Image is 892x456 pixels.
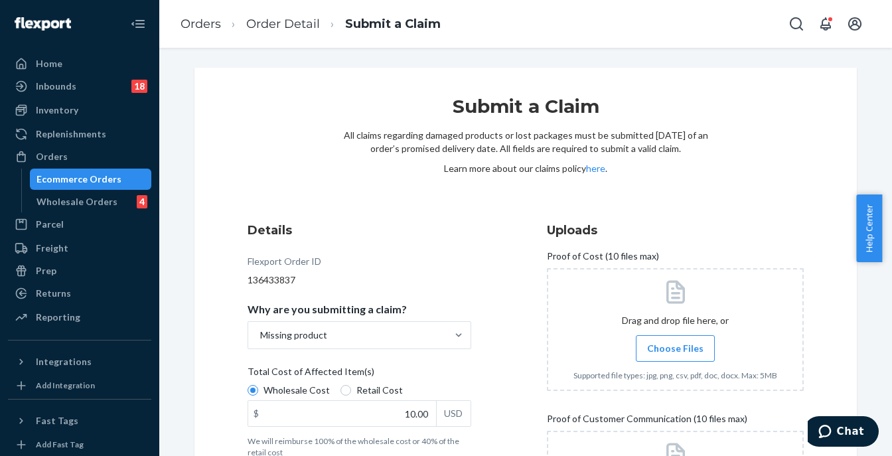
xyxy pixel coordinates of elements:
[343,162,708,175] p: Learn more about our claims policy .
[8,76,151,97] a: Inbounds18
[36,264,56,277] div: Prep
[8,100,151,121] a: Inventory
[248,365,374,384] span: Total Cost of Affected Item(s)
[8,410,151,431] button: Fast Tags
[647,342,704,355] span: Choose Files
[125,11,151,37] button: Close Navigation
[248,401,436,426] input: $USD
[8,378,151,394] a: Add Integration
[36,57,62,70] div: Home
[8,307,151,328] a: Reporting
[170,5,451,44] ol: breadcrumbs
[131,80,147,93] div: 18
[36,439,84,450] div: Add Fast Tag
[343,94,708,129] h1: Submit a Claim
[808,416,879,449] iframe: To enrich screen reader interactions, please activate Accessibility in Grammarly extension settings
[260,329,327,342] div: Missing product
[30,169,152,190] a: Ecommerce Orders
[812,11,839,37] button: Open notifications
[356,384,403,397] span: Retail Cost
[36,242,68,255] div: Freight
[36,355,92,368] div: Integrations
[36,104,78,117] div: Inventory
[8,123,151,145] a: Replenishments
[30,191,152,212] a: Wholesale Orders4
[8,260,151,281] a: Prep
[8,53,151,74] a: Home
[436,401,471,426] div: USD
[36,127,106,141] div: Replenishments
[842,11,868,37] button: Open account menu
[343,129,708,155] p: All claims regarding damaged products or lost packages must be submitted [DATE] of an order’s pro...
[8,351,151,372] button: Integrations
[246,17,320,31] a: Order Detail
[345,17,441,31] a: Submit a Claim
[586,163,605,174] a: here
[547,222,804,239] h3: Uploads
[547,412,747,431] span: Proof of Customer Communication (10 files max)
[181,17,221,31] a: Orders
[263,384,330,397] span: Wholesale Cost
[36,218,64,231] div: Parcel
[8,146,151,167] a: Orders
[37,195,117,208] div: Wholesale Orders
[36,414,78,427] div: Fast Tags
[36,287,71,300] div: Returns
[248,385,258,396] input: Wholesale Cost
[37,173,121,186] div: Ecommerce Orders
[248,222,471,239] h3: Details
[8,437,151,453] a: Add Fast Tag
[248,273,471,287] div: 136433837
[248,255,321,273] div: Flexport Order ID
[15,17,71,31] img: Flexport logo
[8,283,151,304] a: Returns
[8,238,151,259] a: Freight
[248,303,407,316] p: Why are you submitting a claim?
[547,250,659,268] span: Proof of Cost (10 files max)
[36,380,95,391] div: Add Integration
[783,11,810,37] button: Open Search Box
[137,195,147,208] div: 4
[36,311,80,324] div: Reporting
[8,214,151,235] a: Parcel
[856,194,882,262] button: Help Center
[36,80,76,93] div: Inbounds
[340,385,351,396] input: Retail Cost
[248,401,264,426] div: $
[36,150,68,163] div: Orders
